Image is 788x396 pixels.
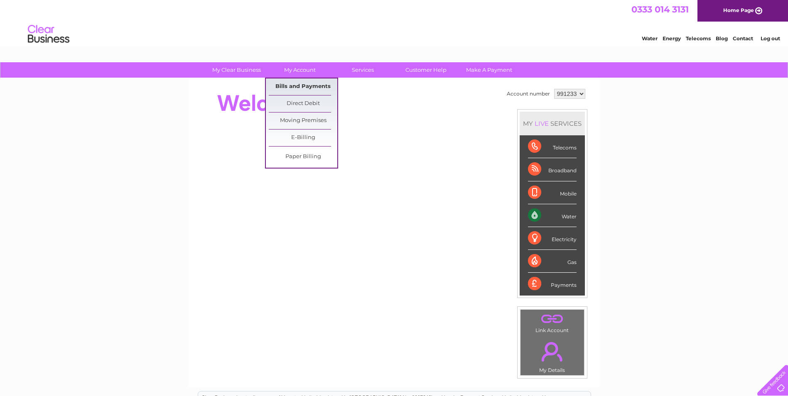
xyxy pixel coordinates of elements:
[528,250,577,273] div: Gas
[528,273,577,295] div: Payments
[269,78,337,95] a: Bills and Payments
[392,62,460,78] a: Customer Help
[523,312,582,326] a: .
[520,112,585,135] div: MY SERVICES
[631,4,689,15] a: 0333 014 3131
[27,22,70,47] img: logo.png
[269,149,337,165] a: Paper Billing
[533,120,550,127] div: LIVE
[686,35,711,42] a: Telecoms
[642,35,658,42] a: Water
[528,181,577,204] div: Mobile
[202,62,271,78] a: My Clear Business
[716,35,728,42] a: Blog
[520,335,584,376] td: My Details
[269,130,337,146] a: E-Billing
[528,135,577,158] div: Telecoms
[520,309,584,335] td: Link Account
[505,87,552,101] td: Account number
[528,204,577,227] div: Water
[523,337,582,366] a: .
[528,158,577,181] div: Broadband
[329,62,397,78] a: Services
[455,62,523,78] a: Make A Payment
[265,62,334,78] a: My Account
[761,35,780,42] a: Log out
[663,35,681,42] a: Energy
[269,112,337,129] a: Moving Premises
[528,227,577,250] div: Electricity
[733,35,753,42] a: Contact
[269,95,337,112] a: Direct Debit
[198,5,591,40] div: Clear Business is a trading name of Verastar Limited (registered in [GEOGRAPHIC_DATA] No. 3667643...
